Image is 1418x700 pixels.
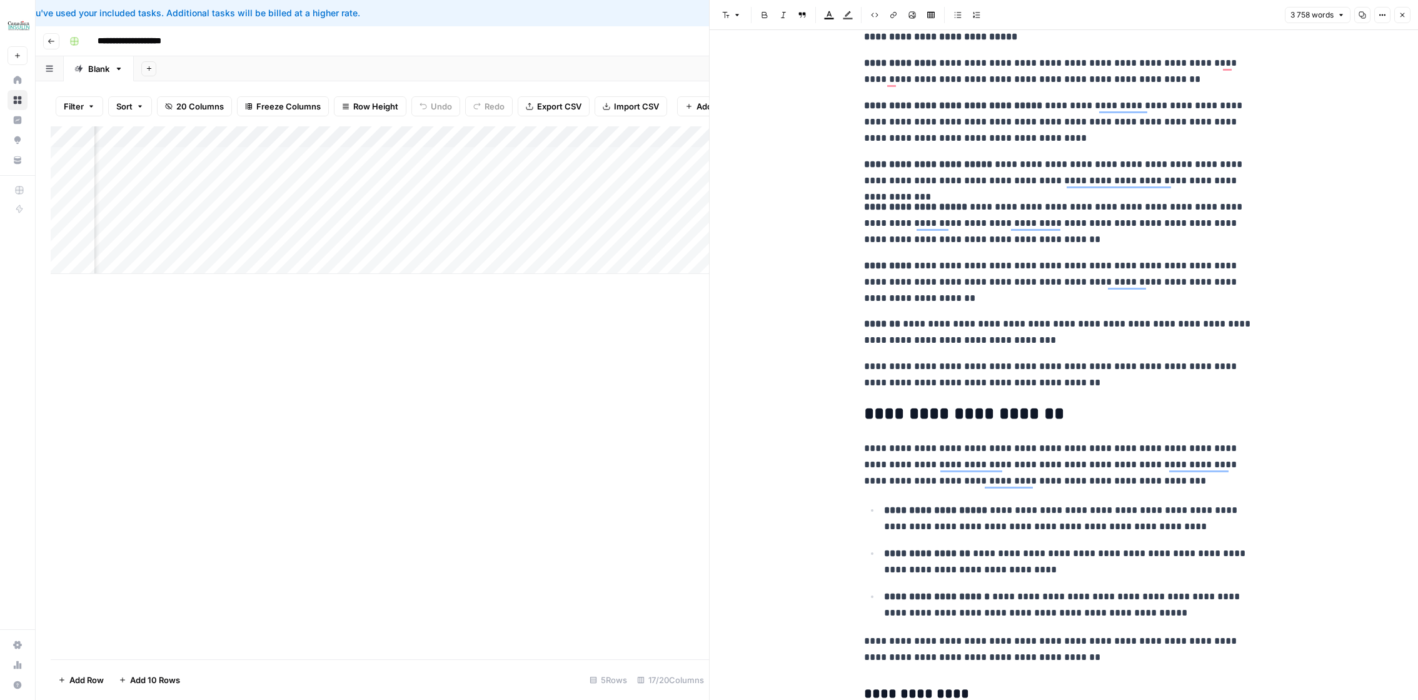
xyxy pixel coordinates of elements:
span: Undo [431,100,452,113]
a: Opportunities [8,130,28,150]
div: 17/20 Columns [632,670,709,690]
button: Export CSV [518,96,590,116]
a: Blank [64,56,134,81]
button: Row Height [334,96,406,116]
button: Add Row [51,670,111,690]
span: Row Height [353,100,398,113]
button: Add 10 Rows [111,670,188,690]
a: Settings [8,635,28,655]
span: Add 10 Rows [130,674,180,686]
button: Workspace: BCI [8,10,28,41]
span: Add Column [696,100,745,113]
span: Filter [64,100,84,113]
div: 5 Rows [585,670,632,690]
span: Add Row [69,674,104,686]
a: Your Data [8,150,28,170]
span: 20 Columns [176,100,224,113]
span: Import CSV [614,100,659,113]
button: Freeze Columns [237,96,329,116]
a: Home [8,70,28,90]
span: Sort [116,100,133,113]
span: Redo [485,100,505,113]
button: 3 758 words [1285,7,1350,23]
button: Filter [56,96,103,116]
button: Redo [465,96,513,116]
button: Add Column [677,96,753,116]
span: Export CSV [537,100,581,113]
a: Browse [8,90,28,110]
button: Undo [411,96,460,116]
button: Help + Support [8,675,28,695]
a: Usage [8,655,28,675]
span: Freeze Columns [256,100,321,113]
button: 20 Columns [157,96,232,116]
a: Insights [8,110,28,130]
div: You've used your included tasks. Additional tasks will be billed at a higher rate. [10,7,836,19]
div: Blank [88,63,109,75]
button: Sort [108,96,152,116]
button: Import CSV [595,96,667,116]
img: BCI Logo [8,14,30,37]
span: 3 758 words [1290,9,1334,21]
